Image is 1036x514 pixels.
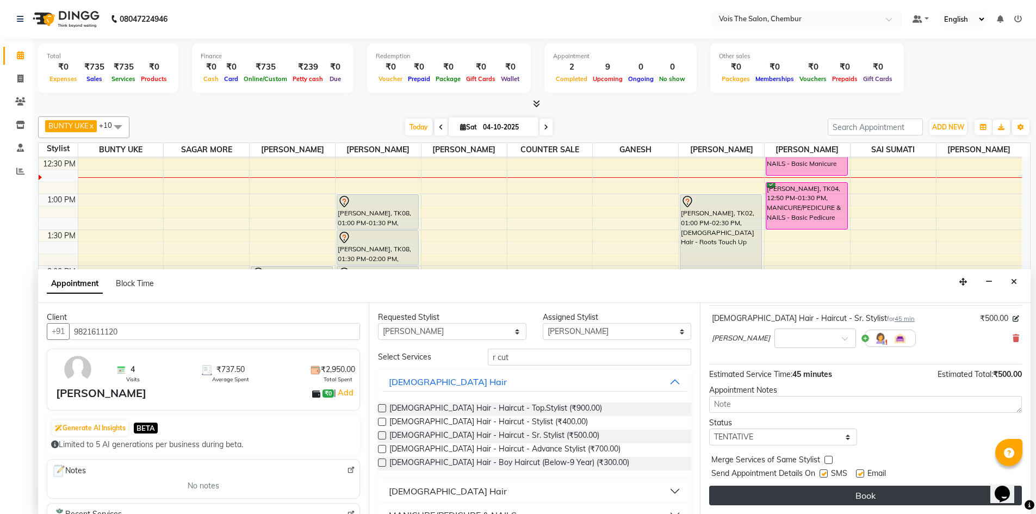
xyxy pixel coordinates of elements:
div: ₹0 [463,61,498,73]
div: ₹0 [797,61,829,73]
span: [PERSON_NAME] [336,143,421,157]
small: for [887,315,915,323]
div: Total [47,52,170,61]
span: [PERSON_NAME] [421,143,507,157]
div: ₹0 [405,61,433,73]
div: ₹735 [80,61,109,73]
i: Edit price [1013,315,1019,322]
span: Notes [52,464,86,478]
span: [PERSON_NAME] [712,333,770,344]
span: Block Time [116,278,154,288]
div: [DEMOGRAPHIC_DATA] Hair - Haircut - Sr. Stylist [712,313,915,324]
div: [DEMOGRAPHIC_DATA] Hair [389,375,507,388]
span: Packages [719,75,753,83]
span: [PERSON_NAME] [765,143,850,157]
span: BETA [134,423,158,433]
div: ₹0 [433,61,463,73]
span: 45 minutes [792,369,832,379]
span: ₹0 [322,389,334,398]
span: [DEMOGRAPHIC_DATA] Hair - Haircut - Advance Stylist (₹700.00) [389,443,621,457]
span: ₹2,950.00 [321,364,355,375]
span: SAI SUMATI [851,143,936,157]
div: 1:00 PM [45,194,78,206]
input: Search Appointment [828,119,923,135]
span: [DEMOGRAPHIC_DATA] Hair - Haircut - Top.Stylist (₹900.00) [389,402,602,416]
div: ₹0 [719,61,753,73]
span: 4 [131,364,135,375]
span: Estimated Total: [938,369,993,379]
span: [DEMOGRAPHIC_DATA] Hair - Haircut - Sr. Stylist (₹500.00) [389,430,599,443]
div: [PERSON_NAME], TK04, 12:50 PM-01:30 PM, MANICURE/PEDICURE & NAILS - Basic Pedicure [766,183,847,229]
span: Prepaid [405,75,433,83]
span: Products [138,75,170,83]
a: x [89,121,94,130]
div: [PERSON_NAME] [56,385,146,401]
span: +10 [99,121,120,129]
span: ₹500.00 [993,369,1022,379]
span: Appointment [47,274,103,294]
span: Memberships [753,75,797,83]
div: ₹0 [47,61,80,73]
div: Requested Stylist [378,312,526,323]
span: Visits [126,375,140,383]
span: 45 min [895,315,915,323]
div: Status [709,417,858,429]
div: Appointment [553,52,688,61]
div: Assigned Stylist [543,312,691,323]
button: Book [709,486,1022,505]
span: [PERSON_NAME] [936,143,1022,157]
span: Vouchers [797,75,829,83]
img: Hairdresser.png [874,332,887,345]
span: [DEMOGRAPHIC_DATA] Hair - Boy Haircut (Below-9 Year) (₹300.00) [389,457,629,470]
button: +91 [47,323,70,340]
div: Redemption [376,52,522,61]
img: Interior.png [894,332,907,345]
span: Email [867,468,886,481]
div: ₹239 [290,61,326,73]
iframe: chat widget [990,470,1025,503]
div: ₹0 [221,61,241,73]
button: [DEMOGRAPHIC_DATA] Hair [382,481,686,501]
span: Merge Services of Same Stylist [711,454,820,468]
span: Gift Cards [860,75,895,83]
img: logo [28,4,102,34]
div: [PERSON_NAME], TK02, 01:00 PM-02:30 PM, [DEMOGRAPHIC_DATA] Hair - Roots Touch Up [680,195,761,301]
span: Package [433,75,463,83]
span: Online/Custom [241,75,290,83]
span: [DEMOGRAPHIC_DATA] Hair - Haircut - Stylist (₹400.00) [389,416,588,430]
div: Client [47,312,360,323]
div: ₹0 [753,61,797,73]
span: Today [405,119,432,135]
a: Add [336,386,355,399]
span: Gift Cards [463,75,498,83]
div: 2 [553,61,590,73]
span: [PERSON_NAME] [250,143,335,157]
div: Finance [201,52,345,61]
span: Services [109,75,138,83]
div: 9 [590,61,625,73]
span: BUNTY UKE [48,121,89,130]
span: ADD NEW [932,123,964,131]
div: Other sales [719,52,895,61]
span: Petty cash [290,75,326,83]
span: Estimated Service Time: [709,369,792,379]
span: Wallet [498,75,522,83]
span: Send Appointment Details On [711,468,815,481]
span: Prepaids [829,75,860,83]
div: ₹0 [138,61,170,73]
div: Stylist [39,143,78,154]
div: 2:00 PM [45,266,78,277]
div: 0 [656,61,688,73]
span: COUNTER SALE [507,143,593,157]
img: avatar [62,354,94,385]
span: Completed [553,75,590,83]
div: Select Services [370,351,480,363]
div: Limited to 5 AI generations per business during beta. [51,439,356,450]
span: Ongoing [625,75,656,83]
span: ₹500.00 [980,313,1008,324]
span: ₹737.50 [216,364,245,375]
span: Sat [457,123,480,131]
input: Search by Name/Mobile/Email/Code [69,323,360,340]
div: 0 [625,61,656,73]
span: No notes [188,480,219,492]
